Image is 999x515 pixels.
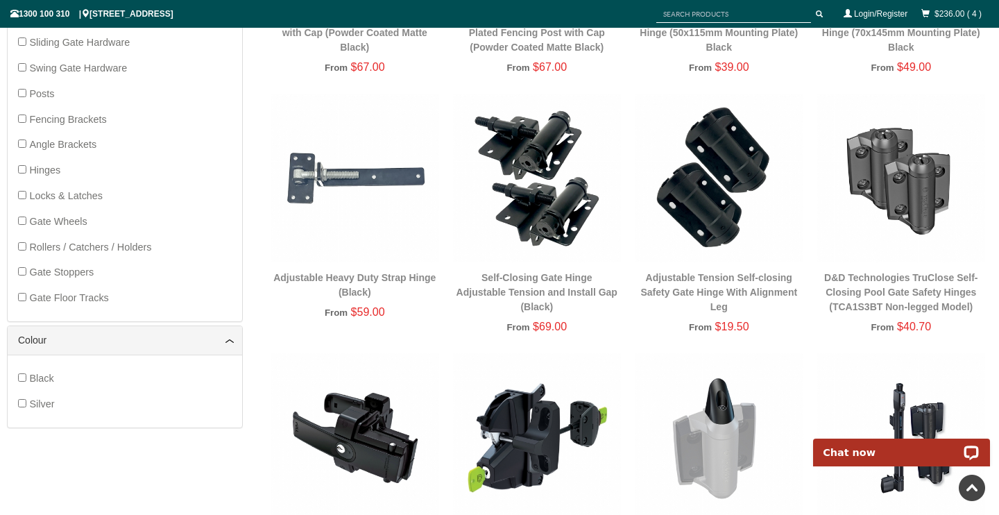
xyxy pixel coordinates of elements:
[456,272,617,312] a: Self-Closing Gate HingeAdjustable Tension and Install Gap (Black)
[689,62,712,73] span: From
[506,322,529,332] span: From
[325,307,348,318] span: From
[871,62,894,73] span: From
[18,333,232,348] a: Colour
[29,37,130,48] span: Sliding Gate Hardware
[29,88,54,99] span: Posts
[29,373,53,384] span: Black
[29,216,87,227] span: Gate Wheels
[817,94,986,262] img: D&D Technologies TruClose Self-Closing Pool Gate Safety Hinges (TCA1S3BT Non-legged Model) - Gate...
[271,94,439,262] img: Adjustable Heavy Duty Strap Hinge (Black) - Gate Warehouse
[272,12,438,53] a: Heavy Duty In Ground Fencing Post with Cap (Powder Coated Matte Black)
[804,423,999,466] iframe: LiveChat chat widget
[854,9,907,19] a: Login/Register
[871,322,894,332] span: From
[273,272,436,298] a: Adjustable Heavy Duty Strap Hinge (Black)
[533,321,567,332] span: $69.00
[934,9,982,19] a: $236.00 ( 4 )
[351,61,385,73] span: $67.00
[10,9,173,19] span: 1300 100 310 | [STREET_ADDRESS]
[715,61,749,73] span: $39.00
[640,272,797,312] a: Adjustable Tension Self-closing Safety Gate Hinge With Alignment Leg
[453,94,622,262] img: Self-Closing Gate Hinge - Adjustable Tension and Install Gap (Black) - Gate Warehouse
[29,242,151,253] span: Rollers / Catchers / Holders
[29,164,60,176] span: Hinges
[29,139,96,150] span: Angle Brackets
[638,12,799,53] a: Adjustable Heavy Duty Swing Gate Hinge (50x115mm Mounting Plate)Black
[824,272,977,312] a: D&D Technologies TruClose Self-Closing Pool Gate Safety Hinges (TCA1S3BT Non-legged Model)
[29,62,127,74] span: Swing Gate Hardware
[29,190,103,201] span: Locks & Latches
[506,62,529,73] span: From
[635,94,803,262] img: Adjustable Tension Self-closing Safety Gate Hinge With Alignment Leg - Gate Warehouse
[821,12,982,53] a: Adjustable Heavy Duty Swing Gate Hinge (70x145mm Mounting Plate)Black
[897,321,931,332] span: $40.70
[689,322,712,332] span: From
[715,321,749,332] span: $19.50
[897,61,931,73] span: $49.00
[455,12,619,53] a: Heavy Duty Bolt Down Flange Base Plated Fencing Post with Cap (Powder Coated Matte Black)
[29,398,54,410] span: Silver
[29,267,94,278] span: Gate Stoppers
[29,114,106,125] span: Fencing Brackets
[29,292,108,303] span: Gate Floor Tracks
[325,62,348,73] span: From
[351,306,385,318] span: $59.00
[656,6,811,23] input: SEARCH PRODUCTS
[533,61,567,73] span: $67.00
